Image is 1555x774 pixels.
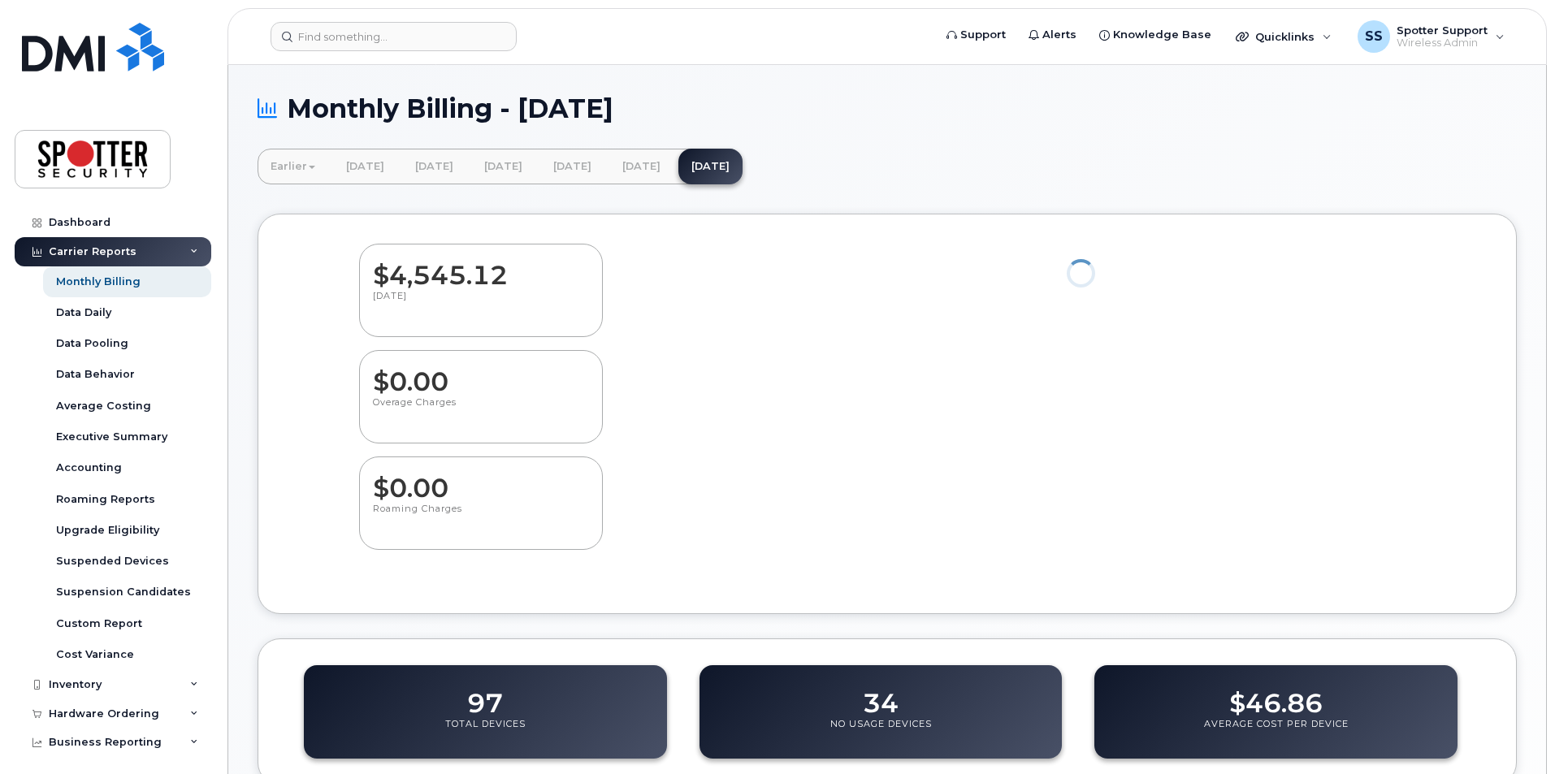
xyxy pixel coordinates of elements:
[402,149,466,184] a: [DATE]
[471,149,535,184] a: [DATE]
[258,94,1517,123] h1: Monthly Billing - [DATE]
[373,457,589,503] dd: $0.00
[445,718,526,747] p: Total Devices
[373,503,589,532] p: Roaming Charges
[373,396,589,426] p: Overage Charges
[1229,672,1323,718] dd: $46.86
[678,149,743,184] a: [DATE]
[333,149,397,184] a: [DATE]
[373,244,589,290] dd: $4,545.12
[609,149,674,184] a: [DATE]
[373,351,589,396] dd: $0.00
[863,672,899,718] dd: 34
[1204,718,1349,747] p: Average Cost Per Device
[467,672,503,718] dd: 97
[258,149,328,184] a: Earlier
[830,718,932,747] p: No Usage Devices
[540,149,604,184] a: [DATE]
[373,290,589,319] p: [DATE]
